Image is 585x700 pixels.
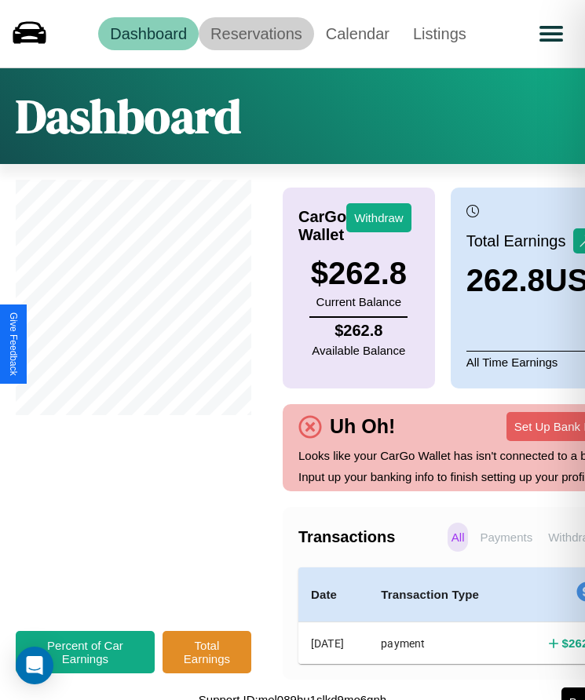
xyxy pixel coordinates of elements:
[98,17,199,50] a: Dashboard
[346,203,411,232] button: Withdraw
[476,523,536,552] p: Payments
[298,208,346,244] h4: CarGo Wallet
[311,585,356,604] h4: Date
[312,322,405,340] h4: $ 262.8
[401,17,478,50] a: Listings
[311,256,407,291] h3: $ 262.8
[16,84,241,148] h1: Dashboard
[311,291,407,312] p: Current Balance
[381,585,504,604] h4: Transaction Type
[314,17,401,50] a: Calendar
[163,631,251,673] button: Total Earnings
[16,647,53,684] div: Open Intercom Messenger
[298,622,368,665] th: [DATE]
[199,17,314,50] a: Reservations
[312,340,405,361] p: Available Balance
[8,312,19,376] div: Give Feedback
[298,528,444,546] h4: Transactions
[368,622,517,665] th: payment
[466,227,574,255] p: Total Earnings
[322,415,403,438] h4: Uh Oh!
[529,12,573,56] button: Open menu
[448,523,469,552] p: All
[16,631,155,673] button: Percent of Car Earnings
